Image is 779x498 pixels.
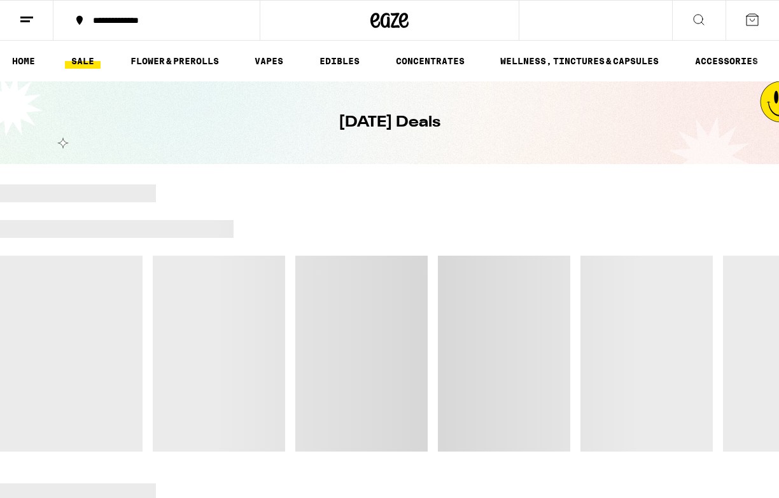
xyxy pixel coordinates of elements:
h1: [DATE] Deals [339,112,440,134]
a: FLOWER & PREROLLS [124,53,225,69]
a: SALE [65,53,101,69]
a: WELLNESS, TINCTURES & CAPSULES [494,53,665,69]
a: ACCESSORIES [689,53,764,69]
a: HOME [6,53,41,69]
a: CONCENTRATES [389,53,471,69]
a: EDIBLES [313,53,366,69]
a: VAPES [248,53,290,69]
